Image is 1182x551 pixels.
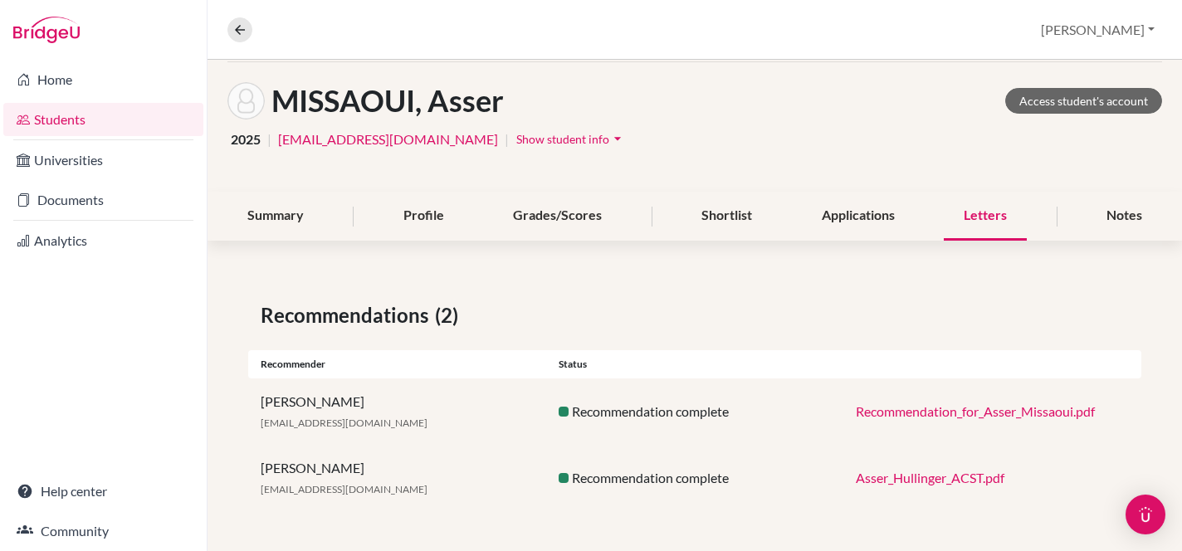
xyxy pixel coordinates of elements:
[261,417,427,429] span: [EMAIL_ADDRESS][DOMAIN_NAME]
[248,357,546,372] div: Recommender
[516,132,609,146] span: Show student info
[1126,495,1165,534] div: Open Intercom Messenger
[856,470,1004,485] a: Asser_Hullinger_ACST.pdf
[271,83,504,119] h1: MISSAOUI, Asser
[3,475,203,508] a: Help center
[261,300,435,330] span: Recommendations
[248,392,546,432] div: [PERSON_NAME]
[231,129,261,149] span: 2025
[267,129,271,149] span: |
[1087,192,1162,241] div: Notes
[278,129,498,149] a: [EMAIL_ADDRESS][DOMAIN_NAME]
[681,192,772,241] div: Shortlist
[435,300,465,330] span: (2)
[802,192,915,241] div: Applications
[493,192,622,241] div: Grades/Scores
[546,468,844,488] div: Recommendation complete
[227,192,324,241] div: Summary
[3,144,203,177] a: Universities
[261,483,427,495] span: [EMAIL_ADDRESS][DOMAIN_NAME]
[3,103,203,136] a: Students
[546,402,844,422] div: Recommendation complete
[1033,14,1162,46] button: [PERSON_NAME]
[383,192,464,241] div: Profile
[227,82,265,119] img: Asser MISSAOUI's avatar
[1005,88,1162,114] a: Access student's account
[609,130,626,147] i: arrow_drop_down
[515,126,627,152] button: Show student infoarrow_drop_down
[3,224,203,257] a: Analytics
[944,192,1027,241] div: Letters
[546,357,844,372] div: Status
[13,17,80,43] img: Bridge-U
[505,129,509,149] span: |
[3,183,203,217] a: Documents
[3,63,203,96] a: Home
[856,403,1095,419] a: Recommendation_for_Asser_Missaoui.pdf
[248,458,546,498] div: [PERSON_NAME]
[3,514,203,548] a: Community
